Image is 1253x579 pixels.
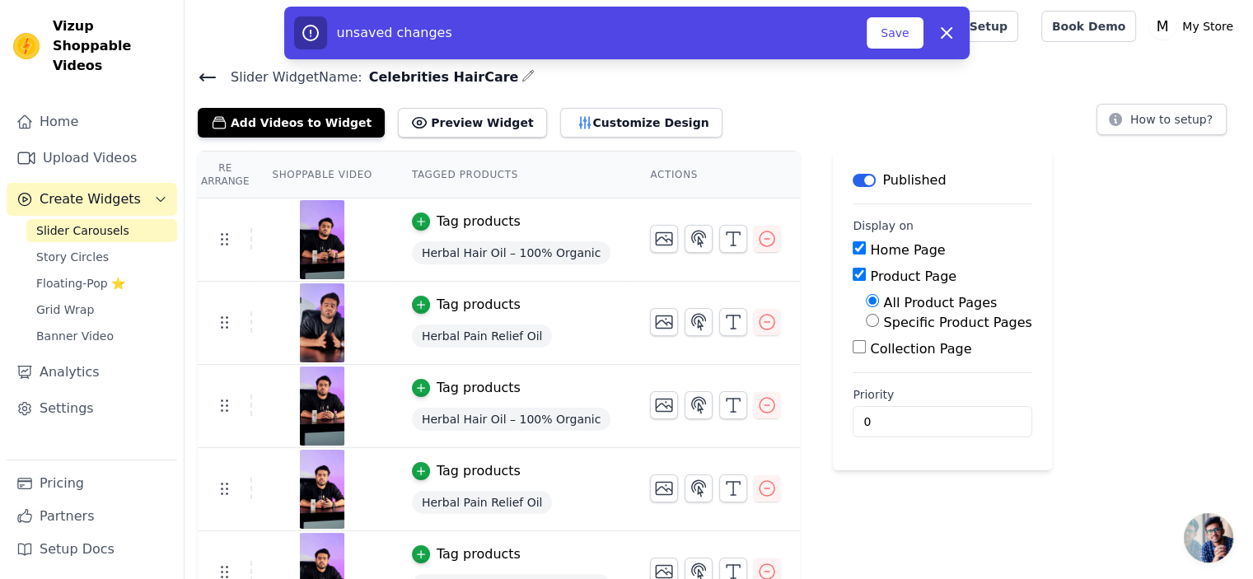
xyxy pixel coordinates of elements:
[36,328,114,344] span: Banner Video
[853,217,914,234] legend: Display on
[412,212,521,231] button: Tag products
[412,241,611,264] span: Herbal Hair Oil – 100% Organic
[36,222,129,239] span: Slider Carousels
[26,325,177,348] a: Banner Video
[7,533,177,566] a: Setup Docs
[198,152,252,198] th: Re Arrange
[870,242,945,258] label: Home Page
[412,408,611,431] span: Herbal Hair Oil – 100% Organic
[7,392,177,425] a: Settings
[40,189,141,209] span: Create Widgets
[26,298,177,321] a: Grid Wrap
[217,68,362,87] span: Slider Widget Name:
[299,200,345,279] img: vizup-images-7037.png
[1096,104,1227,135] button: How to setup?
[412,491,553,514] span: Herbal Pain Relief Oil
[853,386,1031,403] label: Priority
[7,105,177,138] a: Home
[26,245,177,268] a: Story Circles
[398,108,546,138] button: Preview Widget
[882,170,946,190] p: Published
[26,272,177,295] a: Floating-Pop ⭐
[7,467,177,500] a: Pricing
[521,66,535,88] div: Edit Name
[437,378,521,398] div: Tag products
[870,341,971,357] label: Collection Page
[412,461,521,481] button: Tag products
[1096,115,1227,131] a: How to setup?
[36,275,125,292] span: Floating-Pop ⭐
[7,500,177,533] a: Partners
[252,152,391,198] th: Shoppable Video
[560,108,722,138] button: Customize Design
[299,283,345,362] img: vizup-images-31d3.png
[36,301,94,318] span: Grid Wrap
[437,461,521,481] div: Tag products
[870,268,956,284] label: Product Page
[36,249,109,265] span: Story Circles
[299,367,345,446] img: vizup-images-919e.png
[392,152,631,198] th: Tagged Products
[650,391,678,419] button: Change Thumbnail
[412,378,521,398] button: Tag products
[883,315,1031,330] label: Specific Product Pages
[867,17,923,49] button: Save
[650,225,678,253] button: Change Thumbnail
[7,356,177,389] a: Analytics
[437,212,521,231] div: Tag products
[7,183,177,216] button: Create Widgets
[362,68,519,87] span: Celebrities HairCare
[883,295,997,311] label: All Product Pages
[437,295,521,315] div: Tag products
[437,544,521,564] div: Tag products
[198,108,385,138] button: Add Videos to Widget
[299,450,345,529] img: tn-c87398855b9749b28131931ef07e6441.png
[650,474,678,502] button: Change Thumbnail
[412,325,553,348] span: Herbal Pain Relief Oil
[7,142,177,175] a: Upload Videos
[412,544,521,564] button: Tag products
[26,219,177,242] a: Slider Carousels
[337,25,452,40] span: unsaved changes
[1184,513,1233,563] div: Open chat
[650,308,678,336] button: Change Thumbnail
[412,295,521,315] button: Tag products
[630,152,800,198] th: Actions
